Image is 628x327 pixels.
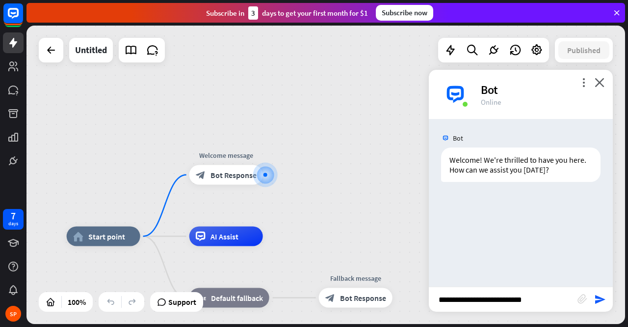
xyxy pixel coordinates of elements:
div: Subscribe now [376,5,433,21]
span: Support [168,294,196,310]
i: block_bot_response [196,170,206,180]
i: block_bot_response [325,293,335,303]
span: Bot [453,134,463,143]
div: 7 [11,211,16,220]
div: 3 [248,6,258,20]
div: 100% [65,294,89,310]
div: Bot [481,82,601,97]
span: Bot Response [210,170,257,180]
i: block_attachment [577,294,587,304]
button: Open LiveChat chat widget [8,4,37,33]
div: Welcome message [182,150,270,160]
a: 7 days [3,209,24,230]
div: Fallback message [312,273,400,283]
div: Subscribe in days to get your first month for $1 [206,6,368,20]
div: days [8,220,18,227]
div: Untitled [75,38,107,62]
div: SP [5,306,21,322]
i: send [594,294,606,305]
div: Welcome! We're thrilled to have you here. How can we assist you [DATE]? [441,148,601,182]
i: block_fallback [196,293,206,303]
div: Online [481,97,601,107]
button: Published [558,41,609,59]
i: more_vert [579,78,588,87]
i: home_2 [73,232,83,241]
span: Bot Response [340,293,386,303]
span: AI Assist [210,232,238,241]
i: close [595,78,604,87]
span: Start point [88,232,125,241]
span: Default fallback [211,293,263,303]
